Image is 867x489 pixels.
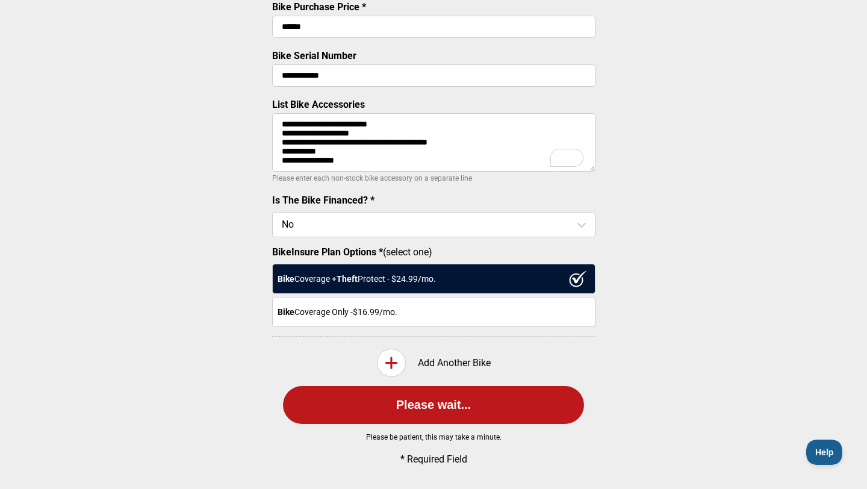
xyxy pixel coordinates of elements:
[272,264,595,294] div: Coverage + Protect - $ 24.99 /mo.
[292,453,575,465] p: * Required Field
[806,440,843,465] iframe: Toggle Customer Support
[272,349,595,377] div: Add Another Bike
[283,386,584,424] button: Please wait...
[272,246,595,258] label: (select one)
[272,297,595,327] div: Coverage Only - $16.99 /mo.
[337,274,358,284] strong: Theft
[278,307,294,317] strong: Bike
[272,195,374,206] label: Is The Bike Financed? *
[272,50,356,61] label: Bike Serial Number
[272,171,595,185] p: Please enter each non-stock bike accessory on a separate line
[272,113,595,172] textarea: To enrich screen reader interactions, please activate Accessibility in Grammarly extension settings
[253,433,614,441] p: Please be patient, this may take a minute.
[272,1,366,13] label: Bike Purchase Price *
[569,270,587,287] img: ux1sgP1Haf775SAghJI38DyDlYP+32lKFAAAAAElFTkSuQmCC
[272,99,365,110] label: List Bike Accessories
[278,274,294,284] strong: Bike
[272,246,383,258] strong: BikeInsure Plan Options *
